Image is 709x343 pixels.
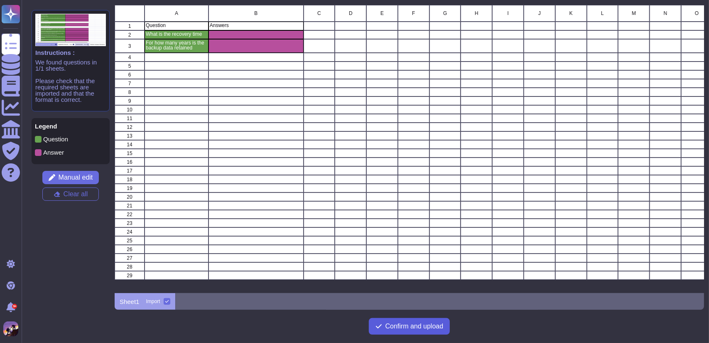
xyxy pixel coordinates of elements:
button: Clear all [42,188,99,201]
div: 29 [115,271,145,280]
div: 28 [115,262,145,271]
span: A [175,11,178,16]
div: 22 [115,210,145,219]
img: user [3,321,18,336]
span: Clear all [64,191,88,197]
span: J [538,11,541,16]
div: 3 [115,39,145,53]
p: Question [146,23,207,28]
div: 27 [115,254,145,262]
p: Legend [35,123,106,129]
span: C [317,11,321,16]
div: 2 [115,30,145,39]
img: instruction [35,14,106,46]
div: 16 [115,158,145,166]
span: Manual edit [59,174,93,181]
div: 14 [115,140,145,149]
p: Question [43,136,68,142]
div: 6 [115,70,145,79]
div: Import [146,299,160,304]
div: 9+ [12,304,17,309]
span: B [254,11,258,16]
p: Sheet1 [120,299,140,305]
span: Confirm and upload [385,323,444,330]
span: I [507,11,508,16]
p: What is the recovery time [146,32,207,37]
div: grid [115,5,704,293]
div: 11 [115,114,145,123]
div: 10 [115,105,145,114]
span: E [380,11,384,16]
p: For how many years is the backup data retained [146,40,207,50]
span: F [412,11,415,16]
div: 25 [115,236,145,245]
div: 1 [115,22,145,30]
button: Manual edit [42,171,99,184]
span: N [664,11,667,16]
button: Confirm and upload [369,318,450,335]
p: We found questions in 1/1 sheets. Please check that the required sheets are imported and that the... [35,59,106,103]
button: user [2,320,24,338]
div: 4 [115,53,145,62]
div: 24 [115,227,145,236]
span: O [695,11,699,16]
div: 23 [115,219,145,227]
span: M [632,11,636,16]
span: G [443,11,447,16]
div: 17 [115,166,145,175]
div: 8 [115,88,145,96]
p: Answer [43,149,64,155]
p: Answers [210,23,302,28]
div: 5 [115,62,145,70]
div: 18 [115,175,145,184]
div: 12 [115,123,145,131]
div: 26 [115,245,145,254]
p: Instructions : [35,49,106,56]
div: 15 [115,149,145,158]
span: H [475,11,478,16]
div: 21 [115,201,145,210]
div: 19 [115,184,145,192]
span: K [569,11,573,16]
div: 20 [115,192,145,201]
div: 9 [115,96,145,105]
span: D [349,11,353,16]
div: 13 [115,131,145,140]
span: L [601,11,604,16]
div: 7 [115,79,145,88]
